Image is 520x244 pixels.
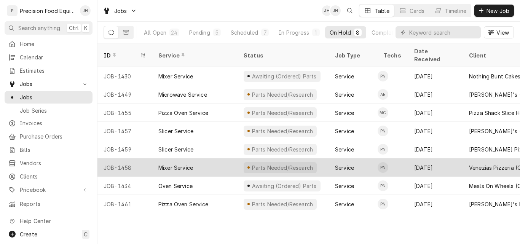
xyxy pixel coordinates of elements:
[445,7,466,15] div: Timeline
[158,91,207,99] div: Microwave Service
[20,132,89,140] span: Purchase Orders
[20,200,89,208] span: Reports
[20,172,89,180] span: Clients
[410,7,425,15] div: Cards
[408,67,463,85] div: [DATE]
[5,183,93,196] a: Go to Pricebook
[158,72,193,80] div: Mixer Service
[378,180,388,191] div: PN
[378,144,388,155] div: PN
[20,186,77,194] span: Pricebook
[335,72,354,80] div: Service
[84,230,88,238] span: C
[104,51,139,59] div: ID
[20,107,89,115] span: Job Series
[20,217,88,225] span: Help Center
[20,119,89,127] span: Invoices
[378,71,388,81] div: PN
[5,215,93,227] a: Go to Help Center
[158,109,208,117] div: Pizza Oven Service
[20,40,89,48] span: Home
[408,104,463,122] div: [DATE]
[335,164,354,172] div: Service
[5,104,93,117] a: Job Series
[378,162,388,173] div: PN
[114,7,127,15] span: Jobs
[378,144,388,155] div: Pete Nielson's Avatar
[97,67,152,85] div: JOB-1430
[251,200,314,208] div: Parts Needed/Research
[5,51,93,64] a: Calendar
[80,5,91,16] div: Jason Hertel's Avatar
[244,51,321,59] div: Status
[378,199,388,209] div: Pete Nielson's Avatar
[279,29,309,37] div: In Progress
[251,91,314,99] div: Parts Needed/Research
[251,109,314,117] div: Parts Needed/Research
[20,7,76,15] div: Precision Food Equipment LLC
[215,29,219,37] div: 5
[20,93,89,101] span: Jobs
[5,157,93,169] a: Vendors
[330,5,341,16] div: JH
[408,158,463,177] div: [DATE]
[20,146,89,154] span: Bills
[5,64,93,77] a: Estimates
[97,195,152,213] div: JOB-1461
[495,29,510,37] span: View
[189,29,210,37] div: Pending
[5,117,93,129] a: Invoices
[314,29,318,37] div: 1
[378,89,388,100] div: Anthony Ellinger's Avatar
[335,145,354,153] div: Service
[158,51,230,59] div: Service
[97,85,152,104] div: JOB-1449
[378,199,388,209] div: PN
[251,182,317,190] div: Awaiting (Ordered) Parts
[69,24,79,32] span: Ctrl
[344,5,356,17] button: Open search
[384,51,402,59] div: Techs
[5,91,93,104] a: Jobs
[378,71,388,81] div: Pete Nielson's Avatar
[378,126,388,136] div: PN
[20,53,89,61] span: Calendar
[378,107,388,118] div: MC
[20,80,77,88] span: Jobs
[5,198,93,210] a: Reports
[335,200,354,208] div: Service
[335,91,354,99] div: Service
[322,5,332,16] div: JH
[378,107,388,118] div: Mike Caster's Avatar
[80,5,91,16] div: JH
[5,78,93,90] a: Go to Jobs
[485,7,511,15] span: New Job
[408,122,463,140] div: [DATE]
[20,159,89,167] span: Vendors
[378,180,388,191] div: Pete Nielson's Avatar
[335,51,372,59] div: Job Type
[251,127,314,135] div: Parts Needed/Research
[20,67,89,75] span: Estimates
[158,127,193,135] div: Slicer Service
[335,182,354,190] div: Service
[158,182,193,190] div: Oven Service
[372,29,400,37] div: Completed
[144,29,166,37] div: All Open
[97,122,152,140] div: JOB-1457
[7,5,18,16] div: P
[18,24,60,32] span: Search anything
[335,109,354,117] div: Service
[158,200,208,208] div: Pizza Oven Service
[5,130,93,143] a: Purchase Orders
[375,7,389,15] div: Table
[330,5,341,16] div: Jason Hertel's Avatar
[474,5,514,17] button: New Job
[322,5,332,16] div: Jason Hertel's Avatar
[251,164,314,172] div: Parts Needed/Research
[408,85,463,104] div: [DATE]
[335,127,354,135] div: Service
[408,195,463,213] div: [DATE]
[5,38,93,50] a: Home
[100,5,140,17] a: Go to Jobs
